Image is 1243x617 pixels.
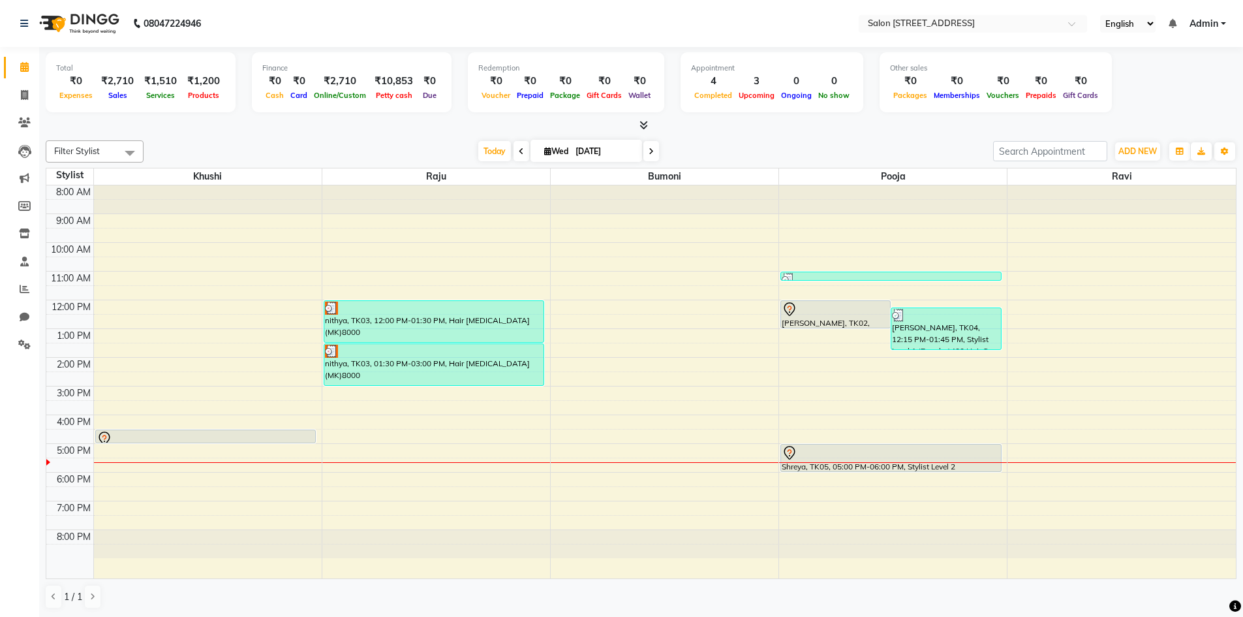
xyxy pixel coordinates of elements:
div: 0 [815,74,853,89]
div: ₹0 [890,74,930,89]
div: nithya, TK03, 12:00 PM-01:30 PM, Hair [MEDICAL_DATA] (MK)8000 [324,301,544,342]
span: Today [478,141,511,161]
button: ADD NEW [1115,142,1160,161]
div: 6:00 PM [54,473,93,486]
div: 1:00 PM [54,329,93,343]
div: 12:00 PM [49,300,93,314]
span: Gift Cards [583,91,625,100]
div: ₹2,710 [96,74,139,89]
div: nithya, TK03, 01:30 PM-03:00 PM, Hair [MEDICAL_DATA] (MK)8000 [324,344,544,385]
span: ravi [1007,168,1236,185]
div: ₹0 [1022,74,1060,89]
div: 8:00 AM [54,185,93,199]
span: Raju [322,168,550,185]
span: Package [547,91,583,100]
span: Services [143,91,178,100]
span: Products [185,91,223,100]
span: Ongoing [778,91,815,100]
div: ₹10,853 [369,74,418,89]
span: Expenses [56,91,96,100]
span: Card [287,91,311,100]
span: Upcoming [735,91,778,100]
span: Admin [1189,17,1218,31]
span: Gift Cards [1060,91,1101,100]
span: Sales [105,91,130,100]
span: Vouchers [983,91,1022,100]
div: 7:00 PM [54,501,93,515]
div: ₹1,200 [182,74,225,89]
div: 10:00 AM [48,243,93,257]
span: Filter Stylist [54,146,100,156]
input: 2025-09-03 [572,142,637,161]
div: Shreya, TK05, 05:00 PM-06:00 PM, Stylist Level 2 (Senior)1100 [781,445,1000,471]
div: 4:00 PM [54,415,93,429]
div: ₹0 [1060,74,1101,89]
span: Voucher [478,91,514,100]
div: ₹0 [262,74,287,89]
span: Completed [691,91,735,100]
span: ADD NEW [1118,146,1157,156]
div: ₹0 [418,74,441,89]
div: ₹0 [983,74,1022,89]
span: pooja [779,168,1007,185]
div: Other sales [890,63,1101,74]
div: 9:00 AM [54,214,93,228]
span: Bumoni [551,168,778,185]
div: piyush, TK01, 11:00 AM-11:15 AM, [PERSON_NAME] Trimming200 [781,272,1000,280]
div: Appointment [691,63,853,74]
span: Wed [541,146,572,156]
span: Memberships [930,91,983,100]
span: Cash [262,91,287,100]
div: [PERSON_NAME], TK04, 12:15 PM-01:45 PM, Stylist Level 1 (Regular)400,Hair Spa (Schwarzkopf)800 [891,308,1000,349]
div: ₹1,510 [139,74,182,89]
span: Petty cash [373,91,416,100]
span: 1 / 1 [64,590,82,604]
span: Due [420,91,440,100]
div: ₹2,710 [311,74,369,89]
div: 8:00 PM [54,530,93,544]
div: Redemption [478,63,654,74]
span: Packages [890,91,930,100]
input: Search Appointment [993,141,1107,161]
span: No show [815,91,853,100]
div: 4 [691,74,735,89]
div: ₹0 [56,74,96,89]
div: ₹0 [625,74,654,89]
div: Shreya, TK05, 04:30 PM-05:00 PM, Full Hand500 [96,430,315,443]
div: ₹0 [930,74,983,89]
div: Stylist [46,168,93,182]
div: 3 [735,74,778,89]
div: 3:00 PM [54,387,93,400]
span: Prepaid [514,91,547,100]
div: 11:00 AM [48,272,93,285]
div: ₹0 [514,74,547,89]
img: logo [33,5,123,42]
div: Total [56,63,225,74]
div: ₹0 [287,74,311,89]
div: 0 [778,74,815,89]
div: ₹0 [478,74,514,89]
span: Khushi [94,168,322,185]
span: Online/Custom [311,91,369,100]
div: ₹0 [583,74,625,89]
b: 08047224946 [144,5,201,42]
div: 5:00 PM [54,444,93,458]
div: ₹0 [547,74,583,89]
span: Wallet [625,91,654,100]
span: Prepaids [1022,91,1060,100]
div: 2:00 PM [54,358,93,372]
div: [PERSON_NAME], TK02, 12:00 PM-01:00 PM, Stylist Level 1 (Regular)400 [781,301,890,328]
div: Finance [262,63,441,74]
